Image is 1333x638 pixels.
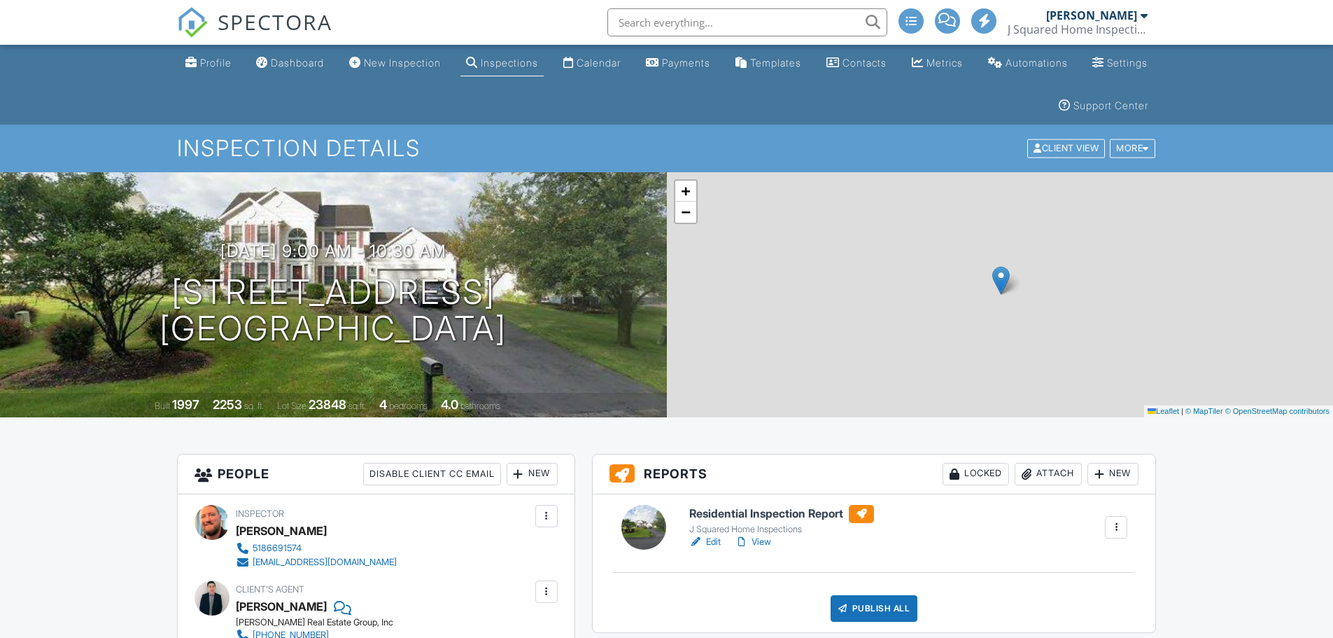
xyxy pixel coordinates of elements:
div: Templates [750,57,801,69]
div: Inspections [481,57,538,69]
h3: [DATE] 9:00 am - 10:30 am [220,242,446,261]
div: [PERSON_NAME] [236,520,327,541]
a: Client View [1026,142,1108,153]
div: Dashboard [271,57,324,69]
div: Settings [1107,57,1148,69]
div: Locked [943,463,1009,485]
a: Payments [640,50,716,76]
div: Automations [1006,57,1068,69]
span: bedrooms [389,401,428,411]
div: New [507,463,558,485]
div: Client View [1027,139,1105,158]
span: SPECTORA [218,7,332,36]
div: Metrics [926,57,963,69]
a: Zoom in [675,181,696,202]
div: New Inspection [364,57,441,69]
div: [EMAIL_ADDRESS][DOMAIN_NAME] [253,557,397,568]
a: Settings [1087,50,1153,76]
h6: Residential Inspection Report [689,505,874,523]
div: Profile [200,57,232,69]
a: Metrics [906,50,968,76]
img: Marker [992,266,1010,295]
a: 5186691574 [236,541,397,555]
span: Built [155,401,170,411]
div: Disable Client CC Email [363,463,501,485]
a: Company Profile [180,50,237,76]
a: Automations (Advanced) [982,50,1073,76]
a: Dashboard [251,50,330,76]
a: [EMAIL_ADDRESS][DOMAIN_NAME] [236,555,397,569]
div: Publish All [831,595,918,622]
a: Templates [730,50,807,76]
input: Search everything... [607,8,887,36]
span: sq. ft. [244,401,264,411]
div: J Squared Home Inspections [689,524,874,535]
div: Support Center [1073,99,1148,111]
div: 1997 [172,397,199,412]
span: Client's Agent [236,584,304,595]
div: 4.0 [441,397,458,412]
div: Attach [1015,463,1082,485]
div: New [1087,463,1138,485]
a: New Inspection [344,50,446,76]
div: [PERSON_NAME] Real Estate Group, Inc [236,617,408,628]
a: SPECTORA [177,19,332,48]
div: J Squared Home Inspections, LLC [1008,22,1148,36]
a: Residential Inspection Report J Squared Home Inspections [689,505,874,536]
span: + [681,182,690,200]
a: © OpenStreetMap contributors [1225,407,1330,415]
div: Contacts [842,57,887,69]
a: Leaflet [1148,407,1179,415]
a: Zoom out [675,202,696,223]
span: − [681,203,690,221]
span: sq.ft. [348,401,366,411]
span: bathrooms [460,401,500,411]
img: The Best Home Inspection Software - Spectora [177,7,208,38]
a: Calendar [558,50,626,76]
span: Lot Size [277,401,306,411]
div: [PERSON_NAME] [1046,8,1137,22]
span: | [1181,407,1183,415]
a: View [735,535,771,549]
div: 4 [379,397,387,412]
a: [PERSON_NAME] [236,596,327,617]
a: Inspections [460,50,544,76]
div: Payments [662,57,710,69]
div: More [1110,139,1155,158]
h3: Reports [593,455,1156,494]
div: 5186691574 [253,543,302,554]
div: 2253 [213,397,242,412]
div: Calendar [577,57,621,69]
h1: Inspection Details [177,136,1157,160]
h3: People [178,455,574,494]
a: © MapTiler [1185,407,1223,415]
span: Inspector [236,508,284,519]
a: Support Center [1053,93,1154,119]
h1: [STREET_ADDRESS] [GEOGRAPHIC_DATA] [160,274,507,348]
div: 23848 [309,397,346,412]
a: Contacts [821,50,892,76]
a: Edit [689,535,721,549]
